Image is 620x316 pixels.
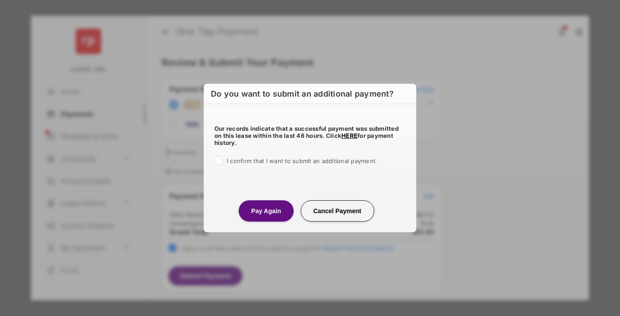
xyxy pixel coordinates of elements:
a: HERE [341,132,357,139]
button: Pay Again [239,200,293,222]
h6: Do you want to submit an additional payment? [204,84,416,104]
h5: Our records indicate that a successful payment was submitted on this lease within the last 48 hou... [214,125,406,146]
span: I confirm that I want to submit an additional payment. [227,157,377,164]
button: Cancel Payment [301,200,374,222]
